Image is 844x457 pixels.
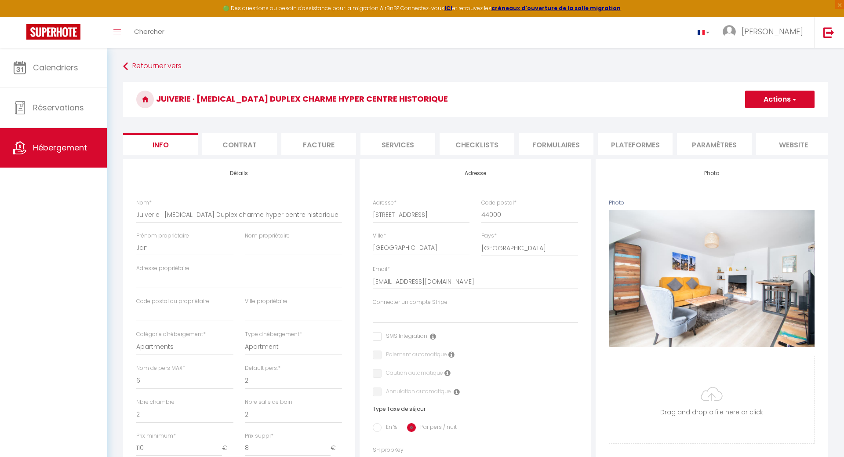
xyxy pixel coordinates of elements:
label: Default pers. [245,364,280,373]
label: Code postal du propriétaire [136,297,209,306]
li: Info [123,133,198,155]
button: Ouvrir le widget de chat LiveChat [7,4,33,30]
li: Paramètres [677,133,752,155]
h3: Juiverie · [MEDICAL_DATA] Duplex charme hyper centre historique [123,82,828,117]
label: Paiement automatique [382,351,447,360]
span: € [222,440,233,456]
label: SH propKey [373,446,404,454]
label: Ville [373,232,386,240]
span: € [331,440,342,456]
label: Code postal [481,199,517,207]
label: Type d'hébergement [245,330,302,339]
button: Actions [745,91,815,108]
li: Formulaires [519,133,593,155]
a: créneaux d'ouverture de la salle migration [491,4,621,12]
label: Nbre salle de bain [245,398,292,406]
label: Caution automatique [382,369,443,379]
label: Ville propriétaire [245,297,287,306]
li: website [756,133,831,155]
label: Nbre chambre [136,398,175,406]
img: logout [823,27,834,38]
li: Services [360,133,435,155]
span: Chercher [134,27,164,36]
a: ICI [444,4,452,12]
span: [PERSON_NAME] [742,26,803,37]
label: Nom de pers MAX [136,364,185,373]
li: Plateformes [598,133,673,155]
label: Connecter un compte Stripe [373,298,447,307]
img: ... [723,25,736,38]
label: Prix suppl [245,432,273,440]
label: Catégorie d'hébergement [136,330,206,339]
label: Nom propriétaire [245,232,290,240]
label: Pays [481,232,497,240]
span: Réservations [33,102,84,113]
span: Hébergement [33,142,87,153]
h4: Adresse [373,170,578,176]
img: Super Booking [26,24,80,40]
label: Email [373,265,390,274]
li: Checklists [440,133,514,155]
label: Adresse propriétaire [136,264,189,273]
h4: Photo [609,170,815,176]
h4: Détails [136,170,342,176]
label: Par pers / nuit [416,423,457,433]
label: En % [382,423,397,433]
label: Adresse [373,199,397,207]
span: Calendriers [33,62,78,73]
a: Chercher [127,17,171,48]
li: Facture [281,133,356,155]
label: Prix minimum [136,432,176,440]
h6: Type Taxe de séjour [373,406,578,412]
a: Retourner vers [123,58,828,74]
label: Photo [609,199,624,207]
label: Nom [136,199,152,207]
label: Prénom propriétaire [136,232,189,240]
a: ... [PERSON_NAME] [716,17,814,48]
li: Contrat [202,133,277,155]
